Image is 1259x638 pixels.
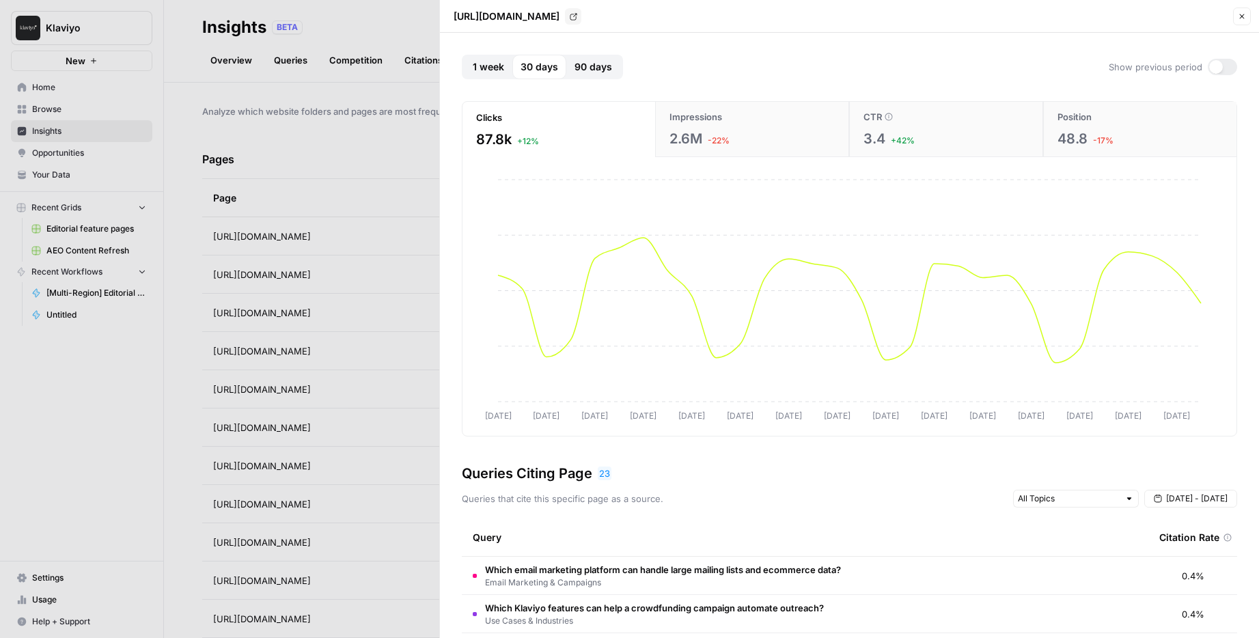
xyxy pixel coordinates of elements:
p: [URL][DOMAIN_NAME] [454,10,559,23]
div: Query [473,518,1137,556]
span: Clicks [476,111,502,124]
span: Position [1057,110,1092,124]
input: All Topics [1018,492,1119,505]
span: 3.4 [863,129,885,148]
span: 30 days [521,60,558,74]
tspan: [DATE] [775,411,802,421]
tspan: [DATE] [824,411,850,421]
span: -17% [1093,135,1113,147]
tspan: [DATE] [1163,411,1190,421]
button: 90 days [566,55,620,79]
span: Impressions [669,110,722,124]
span: Use Cases & Industries [485,615,824,627]
tspan: [DATE] [1018,411,1044,421]
tspan: [DATE] [533,411,559,421]
tspan: [DATE] [1066,411,1093,421]
span: Email Marketing & Campaigns [485,577,841,589]
tspan: [DATE] [485,411,512,421]
span: CTR [863,110,882,124]
tspan: [DATE] [581,411,608,421]
span: 48.8 [1057,129,1088,148]
span: 0.4% [1182,569,1204,583]
span: Which email marketing platform can handle large mailing lists and ecommerce data? [485,563,841,577]
span: 90 days [575,60,612,74]
button: Impressions2.6M-22% [655,102,849,157]
tspan: [DATE] [630,411,656,421]
tspan: [DATE] [969,411,996,421]
button: [DATE] - [DATE] [1144,490,1237,508]
span: 1 week [473,60,504,74]
a: Go to page https://www.klaviyo.com/ [565,8,581,25]
tspan: [DATE] [678,411,705,421]
tspan: [DATE] [1115,411,1142,421]
h3: Queries Citing Page [462,464,592,483]
span: +42% [891,135,915,147]
span: Show previous period [1109,60,1202,74]
span: 0.4% [1182,607,1204,621]
button: CTR3.4+42% [849,102,1043,157]
span: 87.8k [476,130,512,149]
tspan: [DATE] [872,411,899,421]
span: 2.6M [669,129,702,148]
tspan: [DATE] [921,411,947,421]
button: Clicks87.8k+12% [462,102,655,157]
div: 23 [598,467,611,480]
span: Citation Rate [1159,531,1219,544]
p: Queries that cite this specific page as a source. [462,492,663,505]
span: [DATE] - [DATE] [1166,493,1228,505]
span: +12% [517,135,539,148]
span: Which Klaviyo features can help a crowdfunding campaign automate outreach? [485,601,824,615]
tspan: [DATE] [727,411,753,421]
button: 1 week [465,55,512,79]
span: -22% [708,135,730,147]
button: Position48.8-17% [1043,102,1236,157]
